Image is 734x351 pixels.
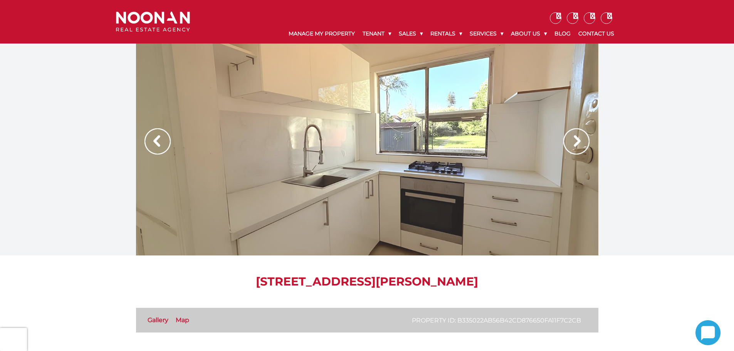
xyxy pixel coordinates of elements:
a: Rentals [427,24,466,44]
a: Contact Us [574,24,618,44]
a: Map [176,316,189,324]
img: Arrow slider [563,128,590,155]
a: Blog [551,24,574,44]
a: Manage My Property [285,24,359,44]
a: Sales [395,24,427,44]
a: Tenant [359,24,395,44]
a: Gallery [148,316,168,324]
p: Property ID: b335022ab56b42cd876650fa11f7c2cb [412,316,581,325]
a: About Us [507,24,551,44]
img: Noonan Real Estate Agency [116,12,190,32]
a: Services [466,24,507,44]
h1: [STREET_ADDRESS][PERSON_NAME] [136,275,598,289]
img: Arrow slider [144,128,171,155]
